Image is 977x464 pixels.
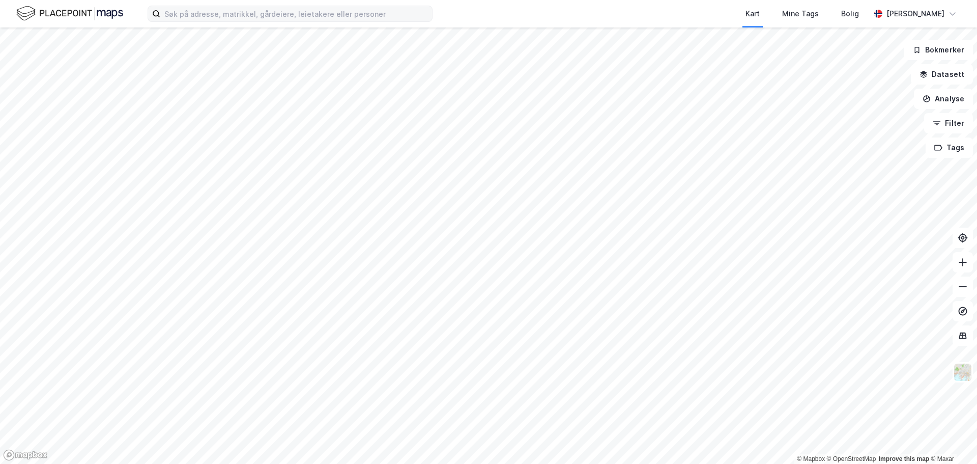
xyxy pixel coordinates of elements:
input: Søk på adresse, matrikkel, gårdeiere, leietakere eller personer [160,6,432,21]
img: logo.f888ab2527a4732fd821a326f86c7f29.svg [16,5,123,22]
div: Mine Tags [782,8,819,20]
div: Bolig [841,8,859,20]
div: Kart [745,8,760,20]
div: [PERSON_NAME] [886,8,944,20]
div: Kontrollprogram for chat [926,415,977,464]
iframe: Chat Widget [926,415,977,464]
